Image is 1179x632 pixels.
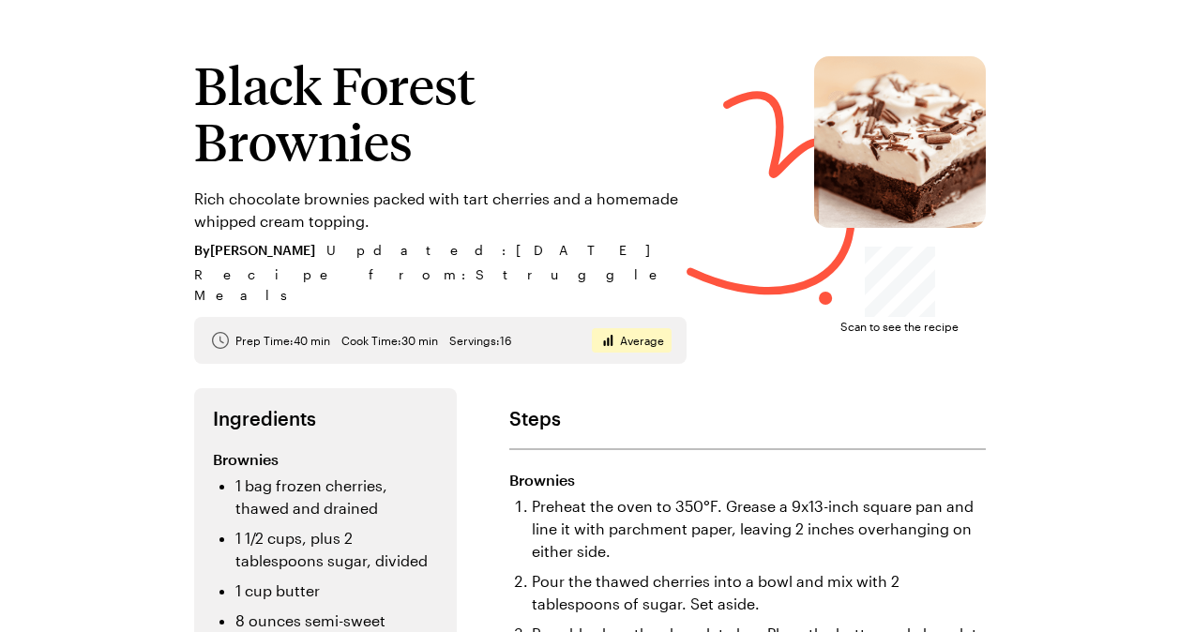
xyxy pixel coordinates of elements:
[194,264,687,306] span: Recipe from: Struggle Meals
[235,527,438,572] li: 1 1/2 cups, plus 2 tablespoons sugar, divided
[213,407,438,429] h2: Ingredients
[194,240,315,261] span: By [PERSON_NAME]
[532,570,986,615] li: Pour the thawed cherries into a bowl and mix with 2 tablespoons of sugar. Set aside.
[532,495,986,563] li: Preheat the oven to 350°F. Grease a 9x13-inch square pan and line it with parchment paper, leavin...
[840,317,959,336] span: Scan to see the recipe
[326,240,669,261] span: Updated : [DATE]
[235,333,330,348] span: Prep Time: 40 min
[814,56,986,228] img: Black Forest Brownies
[341,333,438,348] span: Cook Time: 30 min
[509,469,986,491] h3: Brownies
[509,407,986,429] h2: Steps
[213,448,438,471] h3: Brownies
[449,333,511,348] span: Servings: 16
[194,188,687,233] p: Rich chocolate brownies packed with tart cherries and a homemade whipped cream topping.
[235,579,438,602] li: 1 cup butter
[194,56,687,169] h1: Black Forest Brownies
[620,333,664,348] span: Average
[235,474,438,519] li: 1 bag frozen cherries, thawed and drained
